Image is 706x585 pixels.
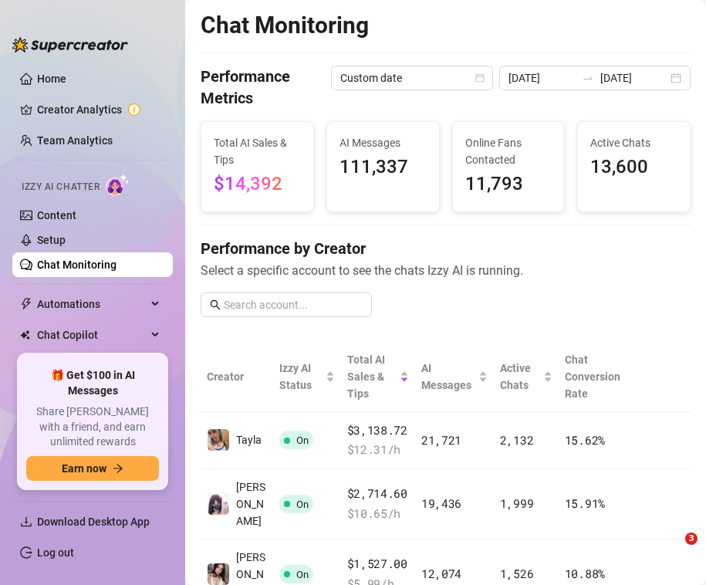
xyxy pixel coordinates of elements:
span: On [296,569,309,580]
span: Custom date [340,66,484,90]
span: Active Chats [500,360,540,394]
a: Setup [37,234,66,246]
input: Search account... [224,296,363,313]
span: Total AI Sales & Tips [214,134,301,168]
span: 12,074 [421,566,461,581]
span: Automations [37,292,147,316]
span: $2,714.60 [347,485,409,503]
span: 11,793 [465,170,552,199]
span: 111,337 [339,153,427,182]
span: On [296,499,309,510]
h2: Chat Monitoring [201,11,369,40]
th: Izzy AI Status [273,342,340,412]
span: thunderbolt [20,298,32,310]
span: 19,436 [421,495,461,511]
img: AI Chatter [106,174,130,196]
span: Izzy AI Status [279,360,322,394]
span: Online Fans Contacted [465,134,552,168]
span: calendar [475,73,485,83]
a: Content [37,209,76,221]
span: 🎁 Get $100 in AI Messages [26,368,159,398]
input: End date [600,69,667,86]
span: 3 [685,533,698,545]
span: 2,132 [500,432,534,448]
img: Tayla [208,429,229,451]
span: Active Chats [590,134,677,151]
th: Total AI Sales & Tips [341,342,415,412]
img: logo-BBDzfeDw.svg [12,37,128,52]
a: Log out [37,546,74,559]
span: Select a specific account to see the chats Izzy AI is running. [201,261,691,280]
iframe: Intercom live chat [654,533,691,570]
span: to [582,72,594,84]
span: 21,721 [421,432,461,448]
span: AI Messages [421,360,475,394]
span: Download Desktop App [37,516,150,528]
button: Earn nowarrow-right [26,456,159,481]
span: Tayla [236,434,262,446]
img: Chat Copilot [20,330,30,340]
span: 15.62 % [565,432,605,448]
span: $ 10.65 /h [347,505,409,523]
a: Team Analytics [37,134,113,147]
img: Ayumi [208,493,229,515]
span: search [210,299,221,310]
input: Start date [508,69,576,86]
a: Creator Analytics exclamation-circle [37,97,160,122]
span: swap-right [582,72,594,84]
span: 1,526 [500,566,534,581]
span: $14,392 [214,173,282,194]
a: Chat Monitoring [37,259,117,271]
span: download [20,516,32,528]
span: 1,999 [500,495,534,511]
span: arrow-right [113,463,123,474]
span: On [296,435,309,446]
h4: Performance by Creator [201,238,691,259]
a: Home [37,73,66,85]
h4: Performance Metrics [201,66,331,109]
img: Jess [208,563,229,585]
span: Chat Copilot [37,323,147,347]
th: Chat Conversion Rate [559,342,642,412]
th: Creator [201,342,273,412]
span: $ 12.31 /h [347,441,409,459]
th: Active Chats [494,342,559,412]
span: AI Messages [339,134,427,151]
span: Izzy AI Chatter [22,180,100,194]
span: [PERSON_NAME] [236,481,265,527]
th: AI Messages [415,342,494,412]
span: 13,600 [590,153,677,182]
span: $3,138.72 [347,421,409,440]
span: Earn now [62,462,106,475]
span: 10.88 % [565,566,605,581]
span: $1,527.00 [347,555,409,573]
span: 15.91 % [565,495,605,511]
span: Share [PERSON_NAME] with a friend, and earn unlimited rewards [26,404,159,450]
span: Total AI Sales & Tips [347,351,397,402]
